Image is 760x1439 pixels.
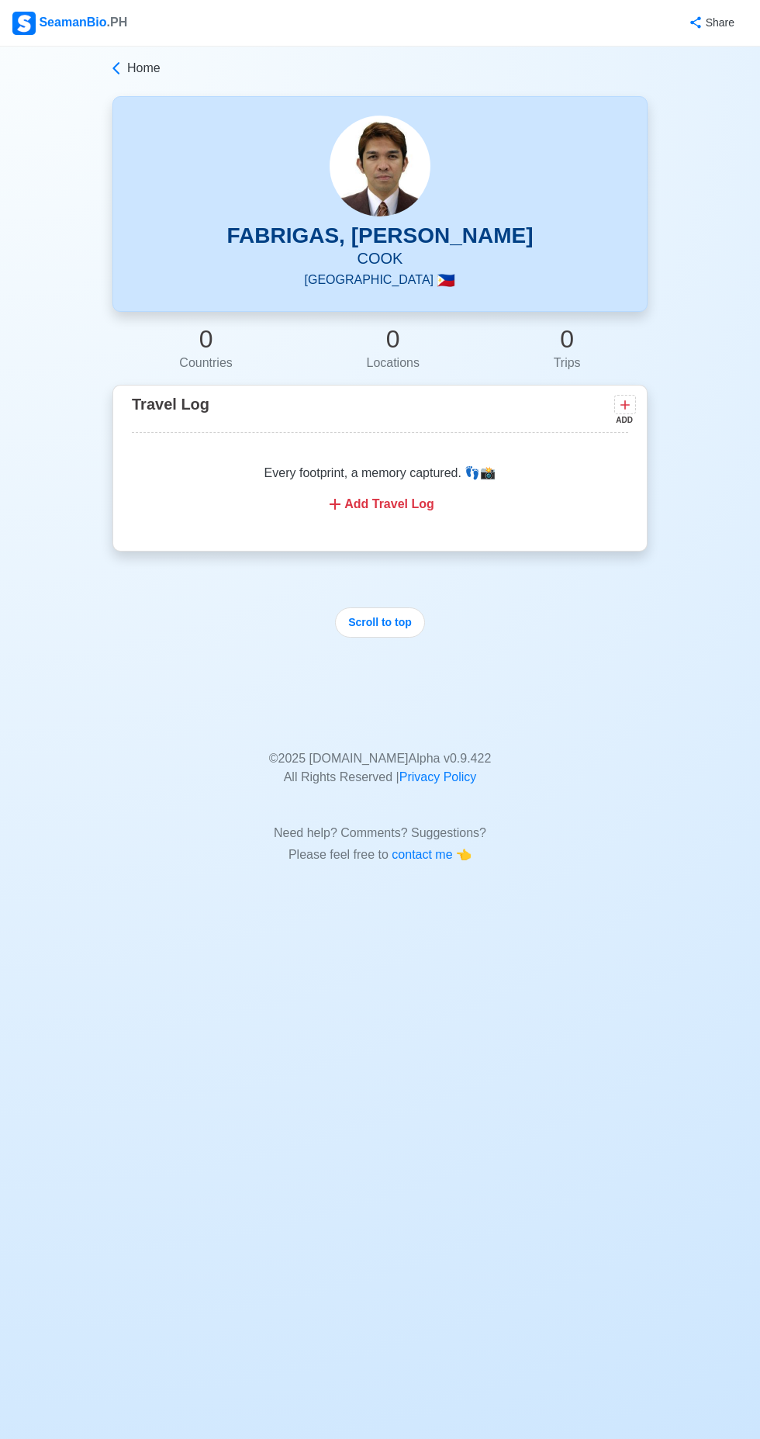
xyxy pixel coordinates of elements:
h2: 0 [179,324,232,354]
div: SeamanBio [12,12,127,35]
div: Add Travel Log [150,495,610,514]
span: Home [127,59,161,78]
h2: 0 [366,324,420,354]
span: .PH [107,16,128,29]
p: Every footprint, a memory captured. 👣📸 [150,464,610,483]
h5: COOK [132,249,628,271]
h2: 0 [554,324,581,354]
div: Countries [179,354,232,372]
button: Share [673,8,748,38]
span: contact me [392,848,456,861]
img: Logo [12,12,36,35]
div: Locations [366,354,420,372]
div: Trips [554,354,581,372]
p: [GEOGRAPHIC_DATA] [132,271,628,289]
span: point [456,848,472,861]
p: Need help? Comments? Suggestions? [124,805,636,842]
span: 🇵🇭 [437,273,456,288]
p: Please feel free to [124,846,636,864]
a: Home [109,59,648,78]
button: Scroll to top [335,607,425,638]
p: © 2025 [DOMAIN_NAME] Alpha v 0.9.422 All Rights Reserved | [124,731,636,787]
h3: FABRIGAS, [PERSON_NAME] [132,223,628,249]
span: Travel Log [132,396,209,413]
div: ADD [614,414,633,426]
a: Privacy Policy [399,770,477,783]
